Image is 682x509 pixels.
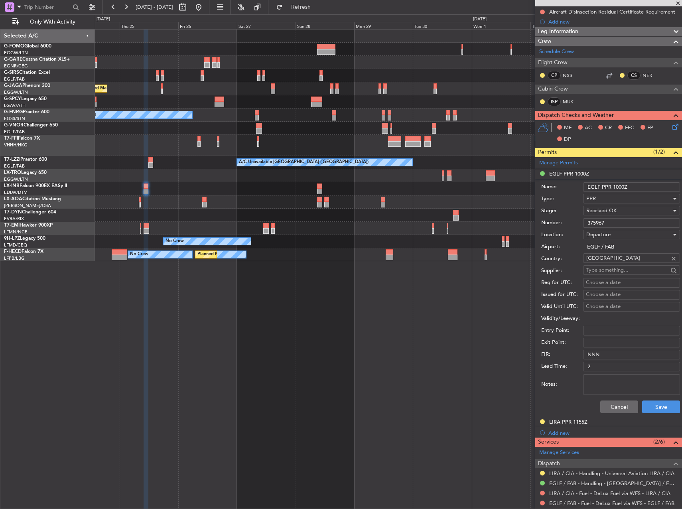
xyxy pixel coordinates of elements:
a: LGAV/ATH [4,103,26,109]
span: (2/6) [653,438,665,446]
span: G-VNOR [4,123,24,128]
div: Wed 1 [472,22,530,29]
a: G-SIRSCitation Excel [4,70,50,75]
div: [DATE] [97,16,110,23]
a: 9H-LPZLegacy 500 [4,236,45,241]
a: T7-DYNChallenger 604 [4,210,56,215]
a: G-GARECessna Citation XLS+ [4,57,70,62]
span: T7-LZZI [4,157,20,162]
span: T7-EMI [4,223,20,228]
span: Dispatch [538,459,560,468]
span: Dispatch Checks and Weather [538,111,614,120]
a: LIRA / CIA - Handling - Universal Aviation LIRA / CIA [549,470,674,477]
a: [PERSON_NAME]/QSA [4,203,51,209]
a: LX-TROLegacy 650 [4,170,47,175]
span: Refresh [284,4,318,10]
a: VHHH/HKG [4,142,28,148]
label: Notes: [541,381,583,389]
span: T7-FFI [4,136,18,141]
span: PPR [586,195,596,202]
span: LX-AOA [4,197,22,201]
a: MUK [563,98,581,105]
a: LX-AOACitation Mustang [4,197,61,201]
a: G-FOMOGlobal 6000 [4,44,51,49]
span: LX-INB [4,183,20,188]
a: LIRA / CIA - Fuel - DeLux Fuel via WFS - LIRA / CIA [549,490,670,497]
label: Name: [541,183,583,191]
label: FIR: [541,351,583,359]
div: CS [627,71,641,80]
span: Departure [586,231,611,238]
span: (1/2) [653,148,665,156]
div: Fri 26 [178,22,237,29]
span: Permits [538,148,557,157]
label: Valid Until UTC: [541,303,583,311]
a: NSS [563,72,581,79]
span: G-SPCY [4,97,21,101]
a: EGLF/FAB [4,129,25,135]
a: EGLF/FAB [4,76,25,82]
span: G-SIRS [4,70,19,75]
div: Thu 25 [120,22,178,29]
a: EGLF/FAB [4,163,25,169]
span: AC [585,124,592,132]
div: CP [548,71,561,80]
span: 9H-LPZ [4,236,20,241]
a: T7-EMIHawker 900XP [4,223,53,228]
span: G-JAGA [4,83,22,88]
input: Type something... [586,252,668,264]
span: G-GARE [4,57,22,62]
a: EGSS/STN [4,116,25,122]
label: Supplier: [541,267,583,275]
span: DP [564,136,571,144]
a: EGNR/CEG [4,63,28,69]
label: Country: [541,255,583,263]
div: Choose a date [586,291,677,299]
span: FFC [625,124,634,132]
label: Req for UTC: [541,279,583,287]
button: Save [642,400,680,413]
a: F-HECDFalcon 7X [4,249,43,254]
div: [DATE] [473,16,487,23]
a: LX-INBFalcon 900EX EASy II [4,183,67,188]
a: EGLF / FAB - Handling - [GEOGRAPHIC_DATA] / EGLF / FAB [549,480,678,487]
span: Crew [538,37,552,46]
span: G-ENRG [4,110,23,114]
div: Add new [548,18,678,25]
span: CR [605,124,612,132]
a: EGGW/LTN [4,89,28,95]
div: No Crew [166,235,184,247]
label: Location: [541,231,583,239]
a: EGLF / FAB - Fuel - DeLux Fuel via WFS - EGLF / FAB [549,500,674,507]
div: No Crew [130,249,148,260]
button: Cancel [600,400,638,413]
div: Mon 29 [354,22,413,29]
div: Sun 28 [296,22,354,29]
button: Only With Activity [9,16,87,28]
label: Number: [541,219,583,227]
label: Airport: [541,243,583,251]
div: A/C Unavailable [GEOGRAPHIC_DATA] ([GEOGRAPHIC_DATA]) [239,156,369,168]
label: Entry Point: [541,327,583,335]
div: Choose a date [586,279,677,287]
a: T7-FFIFalcon 7X [4,136,40,141]
label: Issued for UTC: [541,291,583,299]
span: T7-DYN [4,210,22,215]
button: Refresh [272,1,320,14]
label: Lead Time: [541,363,583,371]
a: Manage Permits [539,159,578,167]
a: EVRA/RIX [4,216,24,222]
input: NNN [583,350,680,359]
a: G-ENRGPraetor 600 [4,110,49,114]
div: Sat 27 [237,22,296,29]
a: Manage Services [539,449,579,457]
span: Only With Activity [21,19,84,25]
div: ISP [548,97,561,106]
div: Tue 30 [413,22,471,29]
a: G-JAGAPhenom 300 [4,83,50,88]
div: Planned Maint [GEOGRAPHIC_DATA] ([GEOGRAPHIC_DATA]) [197,249,323,260]
a: Schedule Crew [539,48,574,56]
input: Type something... [586,264,668,276]
a: G-VNORChallenger 650 [4,123,58,128]
div: Aircraft Disinsection Residual Certificate Requirement [549,8,675,15]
